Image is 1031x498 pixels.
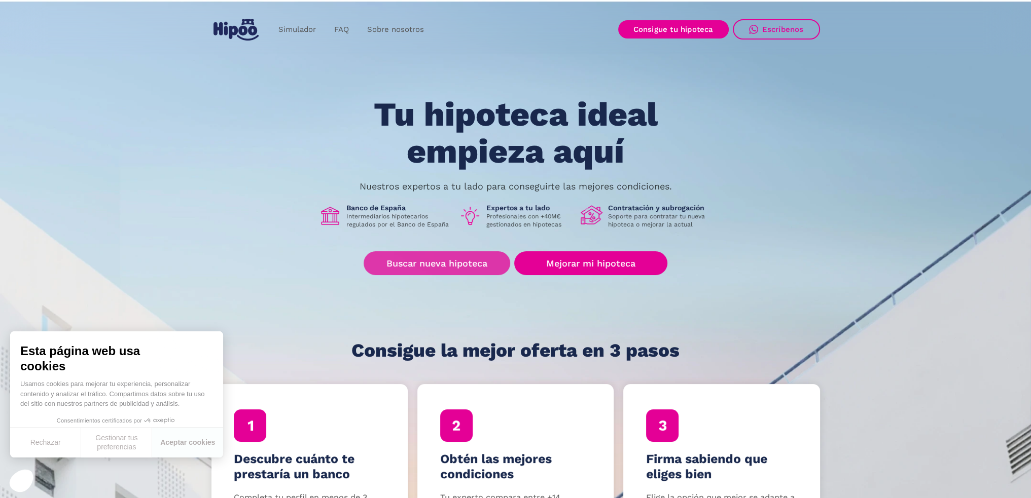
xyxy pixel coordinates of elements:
[646,451,797,482] h4: Firma sabiendo que eliges bien
[211,15,261,45] a: home
[346,203,451,212] h1: Banco de España
[514,251,667,275] a: Mejorar mi hipoteca
[269,20,325,40] a: Simulador
[762,25,804,34] div: Escríbenos
[608,203,713,212] h1: Contratación y subrogación
[618,20,729,39] a: Consigue tu hipoteca
[486,203,573,212] h1: Expertos a tu lado
[325,20,358,40] a: FAQ
[234,451,385,482] h4: Descubre cuánto te prestaría un banco
[323,96,707,170] h1: Tu hipoteca ideal empieza aquí
[364,251,510,275] a: Buscar nueva hipoteca
[608,212,713,228] p: Soporte para contratar tu nueva hipoteca o mejorar la actual
[358,20,433,40] a: Sobre nosotros
[360,182,672,190] p: Nuestros expertos a tu lado para conseguirte las mejores condiciones.
[351,340,680,361] h1: Consigue la mejor oferta en 3 pasos
[733,19,820,40] a: Escríbenos
[486,212,573,228] p: Profesionales con +40M€ gestionados en hipotecas
[346,212,451,228] p: Intermediarios hipotecarios regulados por el Banco de España
[440,451,591,482] h4: Obtén las mejores condiciones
